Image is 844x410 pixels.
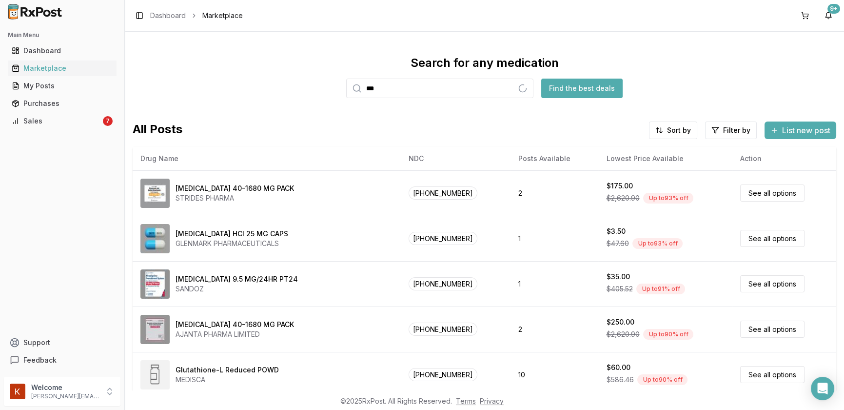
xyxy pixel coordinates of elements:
[8,112,117,130] a: Sales7
[821,8,836,23] button: 9+
[510,216,599,261] td: 1
[510,261,599,307] td: 1
[8,77,117,95] a: My Posts
[140,269,170,299] img: Rivastigmine 9.5 MG/24HR PT24
[8,42,117,60] a: Dashboard
[103,116,113,126] div: 7
[133,122,182,139] span: All Posts
[606,375,633,385] span: $586.46
[606,329,639,339] span: $2,620.90
[510,170,599,216] td: 2
[606,363,630,372] div: $60.00
[176,239,288,248] div: GLENMARK PHARMACEUTICALS
[510,352,599,397] td: 10
[740,230,805,247] a: See all options
[480,397,504,405] a: Privacy
[176,365,279,375] div: Glutathione-L Reduced POWD
[176,193,294,203] div: STRIDES PHARMA
[140,179,170,208] img: Omeprazole-Sodium Bicarbonate 40-1680 MG PACK
[8,31,117,39] h2: Main Menu
[541,79,623,98] button: Find the best deals
[176,274,298,284] div: [MEDICAL_DATA] 9.5 MG/24HR PT24
[606,193,639,203] span: $2,620.90
[150,11,186,20] a: Dashboard
[740,366,805,383] a: See all options
[606,239,628,248] span: $47.60
[140,315,170,344] img: Omeprazole-Sodium Bicarbonate 40-1680 MG PACK
[176,320,294,329] div: [MEDICAL_DATA] 40-1680 MG PACK
[31,383,99,392] p: Welcome
[4,351,120,369] button: Feedback
[4,78,120,94] button: My Posts
[740,275,805,292] a: See all options
[12,63,113,73] div: Marketplace
[133,147,401,170] th: Drug Name
[4,61,120,76] button: Marketplace
[606,226,625,236] div: $3.50
[4,43,120,59] button: Dashboard
[12,81,113,91] div: My Posts
[510,147,599,170] th: Posts Available
[782,124,830,136] span: List new post
[140,224,170,253] img: Atomoxetine HCl 25 MG CAPS
[740,321,805,338] a: See all options
[140,360,170,389] img: Glutathione-L Reduced POWD
[636,284,685,294] div: Up to 91 % off
[23,355,57,365] span: Feedback
[510,307,599,352] td: 2
[31,392,99,400] p: [PERSON_NAME][EMAIL_ADDRESS][DOMAIN_NAME]
[8,60,117,77] a: Marketplace
[4,334,120,351] button: Support
[606,272,629,282] div: $35.00
[12,99,113,108] div: Purchases
[598,147,732,170] th: Lowest Price Available
[606,284,632,294] span: $405.52
[765,126,836,136] a: List new post
[8,95,117,112] a: Purchases
[176,284,298,294] div: SANDOZ
[409,277,477,290] span: [PHONE_NUMBER]
[409,323,477,336] span: [PHONE_NUMBER]
[176,329,294,339] div: AJANTA PHARMA LIMITED
[409,232,477,245] span: [PHONE_NUMBER]
[401,147,510,170] th: NDC
[643,193,693,204] div: Up to 93 % off
[202,11,243,20] span: Marketplace
[4,96,120,111] button: Purchases
[12,116,101,126] div: Sales
[606,317,634,327] div: $250.00
[150,11,243,20] nav: breadcrumb
[4,113,120,129] button: Sales7
[667,125,691,135] span: Sort by
[12,46,113,56] div: Dashboard
[411,55,559,71] div: Search for any medication
[606,181,632,191] div: $175.00
[4,4,66,20] img: RxPost Logo
[637,374,687,385] div: Up to 90 % off
[176,375,279,385] div: MEDISCA
[740,184,805,202] a: See all options
[649,122,697,139] button: Sort by
[811,377,834,400] div: Open Intercom Messenger
[705,122,757,139] button: Filter by
[10,384,25,399] img: User avatar
[176,184,294,193] div: [MEDICAL_DATA] 40-1680 MG PACK
[827,4,840,14] div: 9+
[409,186,477,200] span: [PHONE_NUMBER]
[732,147,836,170] th: Action
[176,229,288,239] div: [MEDICAL_DATA] HCl 25 MG CAPS
[456,397,476,405] a: Terms
[632,238,683,249] div: Up to 93 % off
[409,368,477,381] span: [PHONE_NUMBER]
[723,125,750,135] span: Filter by
[643,329,693,340] div: Up to 90 % off
[765,122,836,139] button: List new post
